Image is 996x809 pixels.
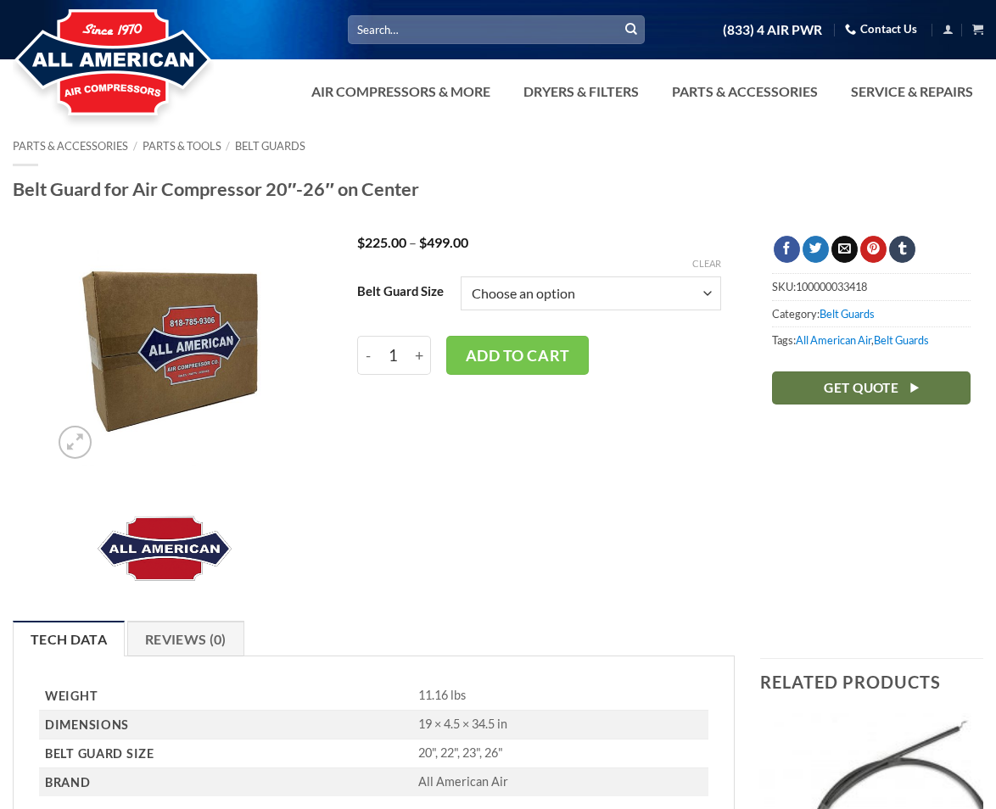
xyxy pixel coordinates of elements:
h3: Related products [760,659,984,705]
a: Contact Us [845,16,917,42]
bdi: 499.00 [419,234,468,250]
span: Get Quote [824,377,898,399]
a: Login [943,19,954,40]
label: Belt Guard Size [357,285,444,298]
td: 19 × 4.5 × 34.5 in [412,711,708,739]
a: Parts & Accessories [13,139,128,153]
a: Parts & Accessories [662,75,828,109]
th: Dimensions [39,711,412,739]
a: Zoom [59,426,92,459]
span: 100000033418 [796,280,867,293]
button: Add to cart [446,336,589,375]
a: View cart [972,19,983,40]
input: Increase quantity of Belt Guard for Air Compressor 20"-26" on Center [409,336,431,375]
input: Reduce quantity of Belt Guard for Air Compressor 20"-26" on Center [357,336,378,375]
a: Belt Guards [235,139,305,153]
a: (833) 4 AIR PWR [723,15,822,45]
a: Reviews (0) [127,621,244,656]
a: Get Quote [772,371,971,404]
nav: Breadcrumb [13,140,983,153]
a: Dryers & Filters [513,75,649,109]
a: Clear options [692,258,721,270]
span: $ [357,234,365,250]
th: Brand [39,768,412,796]
a: All American Air [796,333,871,347]
a: Email to a Friend [831,236,858,263]
span: SKU: [772,273,971,299]
button: Submit [618,17,644,42]
input: Search… [348,15,645,43]
a: Air Compressors & More [301,75,501,109]
span: – [409,234,417,250]
img: All American Air Compressors [96,515,237,583]
h1: Belt Guard for Air Compressor 20″-26″ on Center [13,177,983,201]
a: Share on Twitter [803,236,829,263]
a: Parts & Tools [143,139,221,153]
a: Share on Facebook [774,236,800,263]
a: Tech Data [13,621,125,656]
span: Tags: , [772,326,971,353]
a: Belt Guards [820,307,875,321]
span: $ [419,234,427,250]
a: Share on Tumblr [889,236,915,263]
p: All American Air [418,774,708,790]
table: Product Details [39,682,708,796]
th: Belt Guard Size [39,739,412,768]
a: Pin on Pinterest [860,236,887,263]
a: Service & Repairs [841,75,983,109]
th: Weight [39,682,412,711]
bdi: 225.00 [357,234,406,250]
input: Product quantity [378,336,409,375]
a: Belt Guards [874,333,929,347]
span: / [226,139,230,153]
img: Awaiting product image [50,236,282,467]
p: 20", 22", 23", 26" [418,745,708,762]
span: / [133,139,137,153]
span: Category: [772,300,971,326]
td: 11.16 lbs [412,682,708,711]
